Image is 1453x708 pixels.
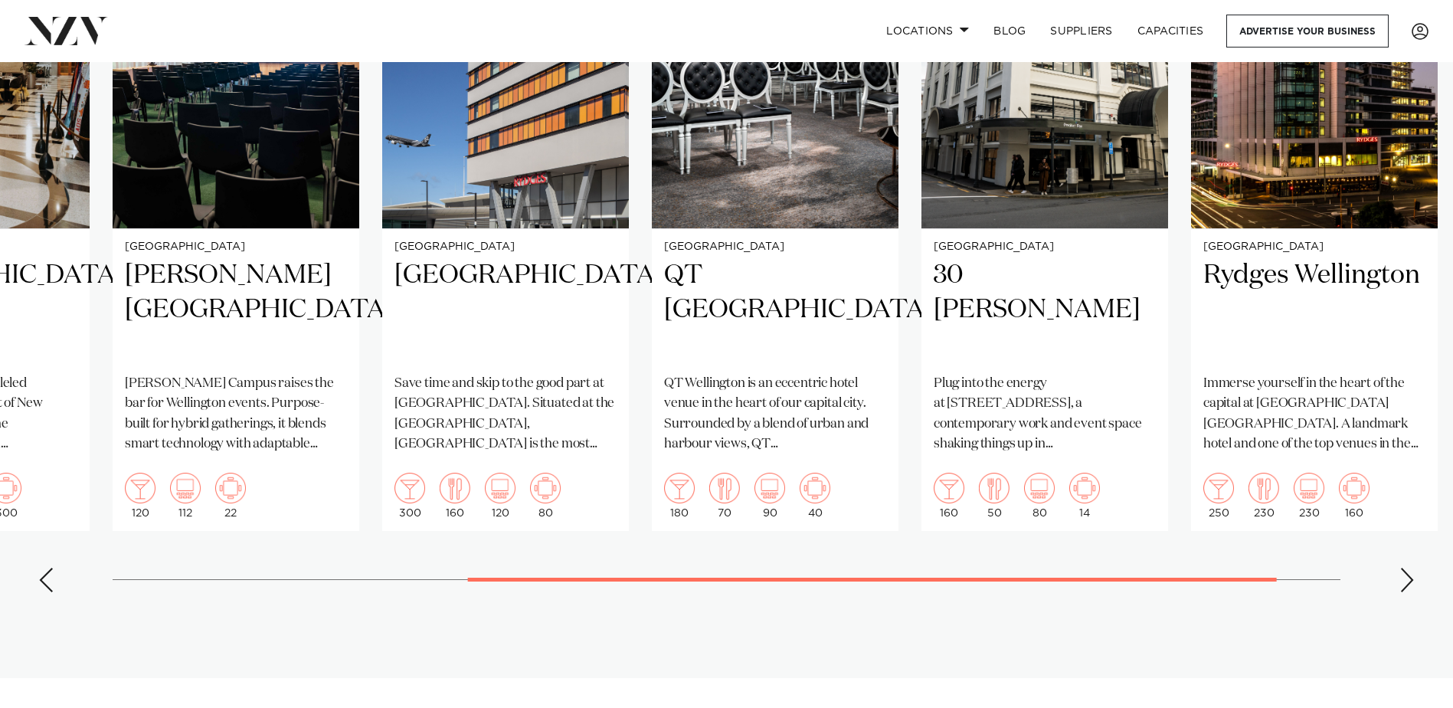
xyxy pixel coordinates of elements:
[125,473,155,503] img: cocktail.png
[979,473,1010,519] div: 50
[125,473,155,519] div: 120
[754,473,785,503] img: theatre.png
[125,258,347,362] h2: [PERSON_NAME][GEOGRAPHIC_DATA]
[1125,15,1216,48] a: Capacities
[170,473,201,503] img: theatre.png
[1203,258,1425,362] h2: Rydges Wellington
[170,473,201,519] div: 112
[934,473,964,503] img: cocktail.png
[215,473,246,503] img: meeting.png
[979,473,1010,503] img: dining.png
[934,258,1156,362] h2: 30 [PERSON_NAME]
[530,473,561,503] img: meeting.png
[394,258,617,362] h2: [GEOGRAPHIC_DATA]
[394,473,425,503] img: cocktail.png
[1339,473,1370,519] div: 160
[1248,473,1279,519] div: 230
[800,473,830,519] div: 40
[394,241,617,253] small: [GEOGRAPHIC_DATA]
[1226,15,1389,48] a: Advertise your business
[664,258,886,362] h2: QT [GEOGRAPHIC_DATA]
[664,241,886,253] small: [GEOGRAPHIC_DATA]
[664,374,886,454] p: QT Wellington is an eccentric hotel venue in the heart of our capital city. Surrounded by a blend...
[800,473,830,503] img: meeting.png
[1294,473,1324,519] div: 230
[709,473,740,503] img: dining.png
[215,473,246,519] div: 22
[125,241,347,253] small: [GEOGRAPHIC_DATA]
[664,473,695,503] img: cocktail.png
[1294,473,1324,503] img: theatre.png
[485,473,515,503] img: theatre.png
[1024,473,1055,519] div: 80
[1248,473,1279,503] img: dining.png
[530,473,561,519] div: 80
[1203,473,1234,503] img: cocktail.png
[1203,473,1234,519] div: 250
[440,473,470,519] div: 160
[709,473,740,519] div: 70
[754,473,785,519] div: 90
[934,473,964,519] div: 160
[394,374,617,454] p: Save time and skip to the good part at [GEOGRAPHIC_DATA]. Situated at the [GEOGRAPHIC_DATA], [GEO...
[440,473,470,503] img: dining.png
[1038,15,1124,48] a: SUPPLIERS
[981,15,1038,48] a: BLOG
[1203,374,1425,454] p: Immerse yourself in the heart of the capital at [GEOGRAPHIC_DATA] [GEOGRAPHIC_DATA]. A landmark h...
[1203,241,1425,253] small: [GEOGRAPHIC_DATA]
[874,15,981,48] a: Locations
[485,473,515,519] div: 120
[664,473,695,519] div: 180
[1069,473,1100,519] div: 14
[934,241,1156,253] small: [GEOGRAPHIC_DATA]
[1339,473,1370,503] img: meeting.png
[25,17,108,44] img: nzv-logo.png
[394,473,425,519] div: 300
[1024,473,1055,503] img: theatre.png
[934,374,1156,454] p: Plug into the energy at [STREET_ADDRESS], a contemporary work and event space shaking things up i...
[1069,473,1100,503] img: meeting.png
[125,374,347,454] p: [PERSON_NAME] Campus raises the bar for Wellington events. Purpose-built for hybrid gatherings, i...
